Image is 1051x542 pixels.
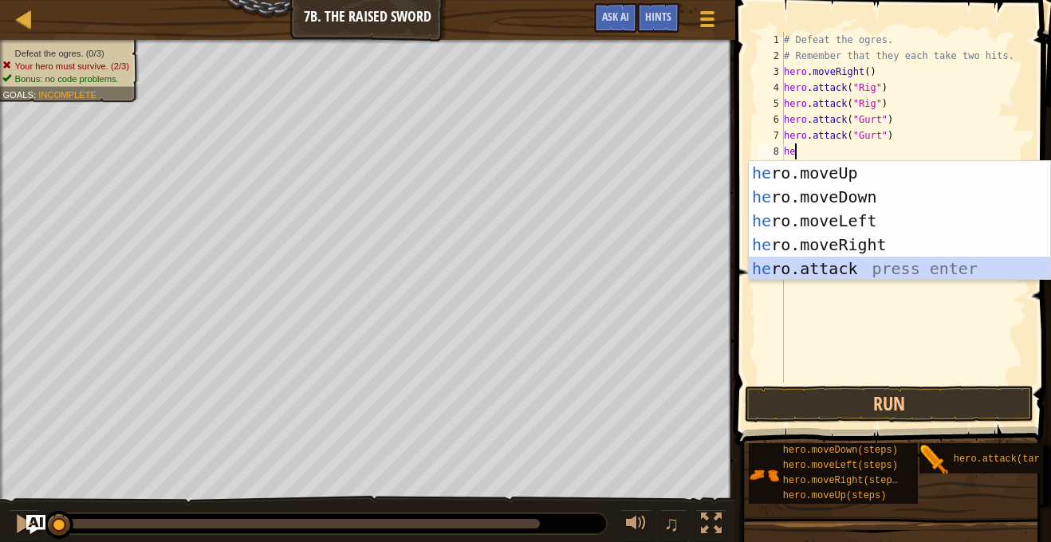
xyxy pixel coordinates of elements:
[15,48,104,58] span: Defeat the ogres. (0/3)
[620,509,652,542] button: Adjust volume
[919,445,950,475] img: portrait.png
[15,61,129,71] span: Your hero must survive. (2/3)
[26,515,45,534] button: Ask AI
[2,89,33,100] span: Goals
[695,509,727,542] button: Toggle fullscreen
[660,509,687,542] button: ♫
[783,490,887,501] span: hero.moveUp(steps)
[758,48,784,64] div: 2
[602,9,629,24] span: Ask AI
[38,89,96,100] span: Incomplete
[783,460,898,471] span: hero.moveLeft(steps)
[645,9,671,24] span: Hints
[33,89,38,100] span: :
[687,3,727,41] button: Show game menu
[758,159,784,175] div: 9
[594,3,637,33] button: Ask AI
[758,96,784,112] div: 5
[758,112,784,128] div: 6
[758,143,784,159] div: 8
[15,73,119,84] span: Bonus: no code problems.
[758,32,784,48] div: 1
[783,475,903,486] span: hero.moveRight(steps)
[8,509,40,542] button: Ctrl + P: Pause
[663,512,679,536] span: ♫
[758,128,784,143] div: 7
[749,460,779,490] img: portrait.png
[745,386,1033,422] button: Run
[758,64,784,80] div: 3
[783,445,898,456] span: hero.moveDown(steps)
[2,47,129,60] li: Defeat the ogres.
[758,80,784,96] div: 4
[2,73,129,85] li: Bonus: no code problems.
[2,60,129,73] li: Your hero must survive.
